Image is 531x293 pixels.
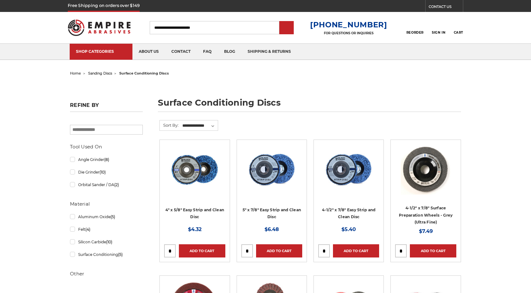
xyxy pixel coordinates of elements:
[160,120,179,130] label: Sort By:
[70,211,143,222] a: Aluminum Oxide(5)
[401,144,451,195] img: Gray Surface Prep Disc
[70,224,143,235] a: Felt(4)
[310,20,387,29] a: [PHONE_NUMBER]
[70,154,143,165] a: Angle Grinder(8)
[247,144,297,195] img: blue clean and strip disc
[406,30,424,35] span: Reorder
[169,144,220,195] img: 4" x 5/8" easy strip and clean discs
[399,206,453,224] a: 4-1/2" x 7/8" Surface Preparation Wheels - Grey (Ultra Fine)
[165,207,224,219] a: 4" x 5/8" Easy Strip and Clean Disc
[395,144,456,205] a: Gray Surface Prep Disc
[70,179,143,190] a: Orbital Sander / DA(2)
[454,21,463,35] a: Cart
[68,15,131,40] img: Empire Abrasives
[280,22,293,34] input: Submit
[179,244,225,257] a: Add to Cart
[243,207,301,219] a: 5" x 7/8" Easy Strip and Clean Disc
[99,170,106,174] span: (10)
[197,44,218,60] a: faq
[218,44,241,60] a: blog
[88,71,112,75] a: sanding discs
[165,44,197,60] a: contact
[164,144,225,205] a: 4" x 5/8" easy strip and clean discs
[410,244,456,257] a: Add to Cart
[70,102,143,112] h5: Refine by
[158,98,461,112] h1: surface conditioning discs
[454,30,463,35] span: Cart
[256,244,302,257] a: Add to Cart
[119,71,169,75] span: surface conditioning discs
[70,236,143,247] a: Silicon Carbide(10)
[106,240,112,244] span: (10)
[70,249,143,260] a: Surface Conditioning(5)
[406,21,424,34] a: Reorder
[110,214,115,219] span: (5)
[419,228,433,234] span: $7.49
[333,244,379,257] a: Add to Cart
[432,30,445,35] span: Sign In
[310,31,387,35] p: FOR QUESTIONS OR INQUIRIES
[76,49,126,54] div: SHOP CATEGORIES
[181,121,218,130] select: Sort By:
[118,252,123,257] span: (5)
[70,200,143,208] h5: Material
[241,44,297,60] a: shipping & returns
[132,44,165,60] a: about us
[322,144,376,195] img: 4-1/2" x 7/8" Easy Strip and Clean Disc
[70,270,143,278] h5: Other
[241,144,302,205] a: blue clean and strip disc
[70,167,143,178] a: Die Grinder(10)
[85,227,90,232] span: (4)
[429,3,463,12] a: CONTACT US
[318,144,379,205] a: 4-1/2" x 7/8" Easy Strip and Clean Disc
[70,143,143,151] h5: Tool Used On
[188,226,201,232] span: $4.32
[322,207,375,219] a: 4-1/2" x 7/8" Easy Strip and Clean Disc
[104,157,109,162] span: (8)
[70,71,81,75] a: home
[265,226,279,232] span: $6.48
[341,226,356,232] span: $5.40
[114,182,119,187] span: (2)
